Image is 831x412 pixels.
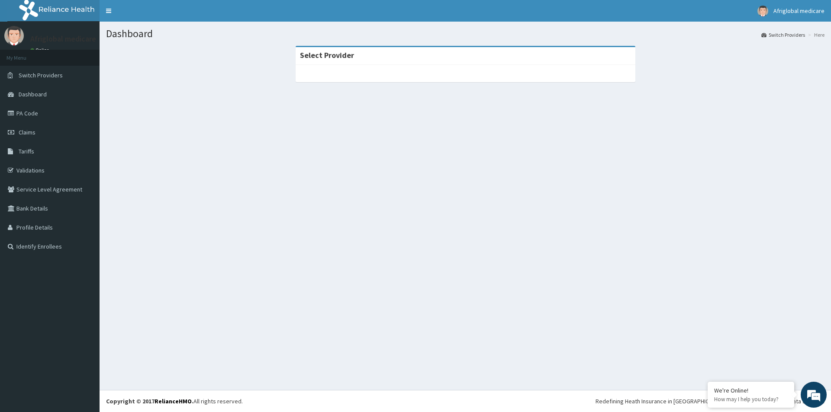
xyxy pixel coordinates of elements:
[106,28,825,39] h1: Dashboard
[806,31,825,38] li: Here
[19,71,63,79] span: Switch Providers
[4,26,24,45] img: User Image
[30,35,96,43] p: Afriglobal medicare
[19,147,34,155] span: Tariffs
[757,6,768,16] img: User Image
[106,397,193,405] strong: Copyright © 2017 .
[300,50,354,60] strong: Select Provider
[19,90,47,98] span: Dashboard
[714,386,788,394] div: We're Online!
[100,390,831,412] footer: All rights reserved.
[30,47,51,53] a: Online
[773,7,825,15] span: Afriglobal medicare
[714,396,788,403] p: How may I help you today?
[155,397,192,405] a: RelianceHMO
[761,31,805,38] a: Switch Providers
[19,128,35,136] span: Claims
[596,397,825,406] div: Redefining Heath Insurance in [GEOGRAPHIC_DATA] using Telemedicine and Data Science!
